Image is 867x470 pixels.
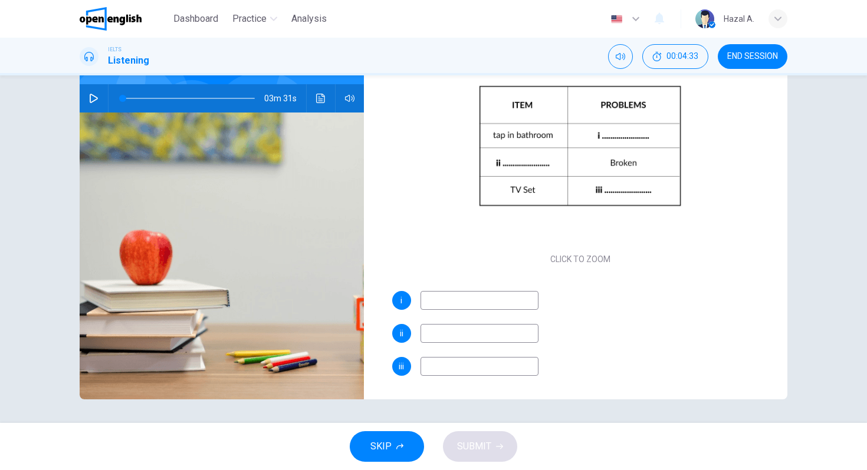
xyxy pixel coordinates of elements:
[80,7,169,31] a: OpenEnglish logo
[399,362,404,370] span: iii
[727,52,778,61] span: END SESSION
[311,84,330,112] button: Click to see the audio transcription
[264,84,306,112] span: 03m 31s
[228,8,282,29] button: Practice
[173,12,218,26] span: Dashboard
[666,52,698,61] span: 00:04:33
[608,44,633,69] div: Mute
[232,12,267,26] span: Practice
[609,15,624,24] img: en
[400,329,403,337] span: ii
[695,9,714,28] img: Profile picture
[287,8,331,29] button: Analysis
[80,112,364,399] img: House Facilities
[80,7,142,31] img: OpenEnglish logo
[718,44,787,69] button: END SESSION
[400,296,402,304] span: i
[350,431,424,462] button: SKIP
[724,12,754,26] div: Hazal A.
[108,54,149,68] h1: Listening
[642,44,708,69] button: 00:04:33
[370,438,392,455] span: SKIP
[291,12,327,26] span: Analysis
[108,45,121,54] span: IELTS
[642,44,708,69] div: Hide
[169,8,223,29] button: Dashboard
